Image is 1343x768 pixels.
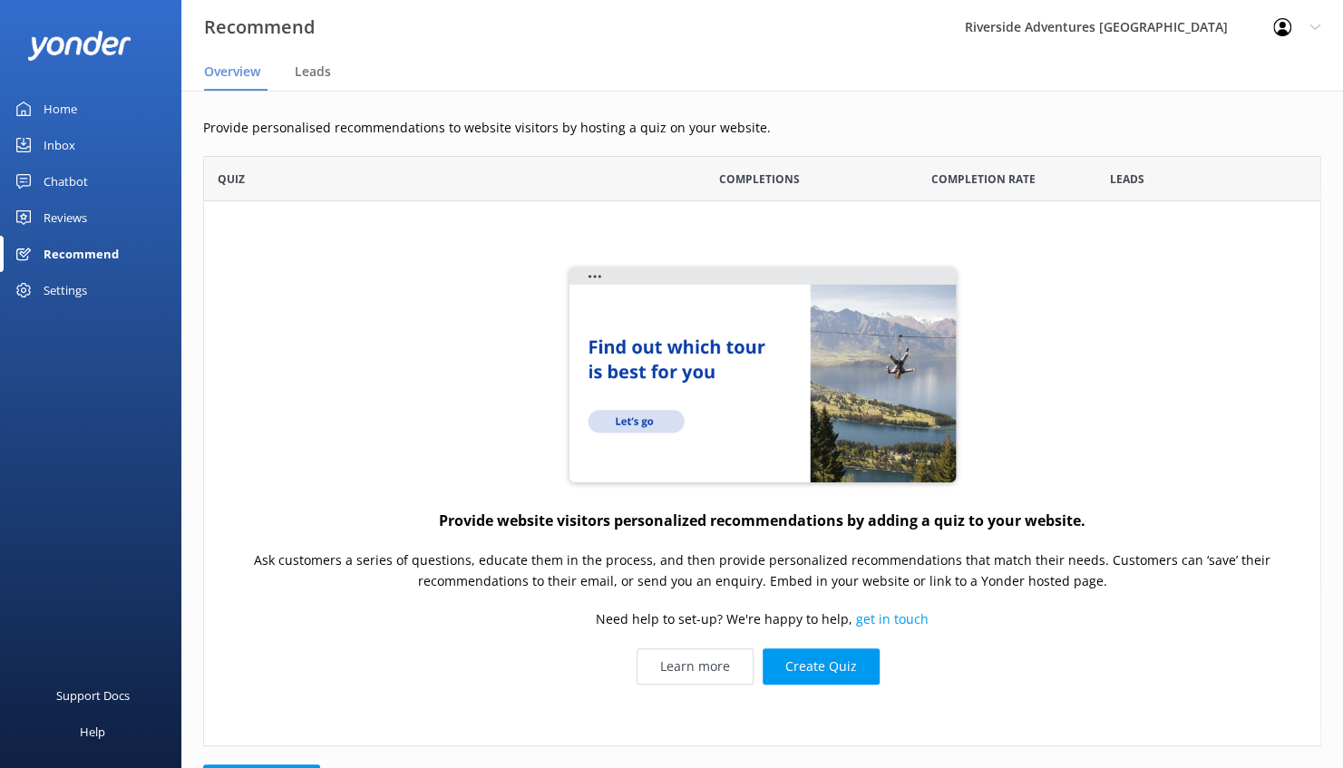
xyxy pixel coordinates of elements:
button: Create Quiz [763,648,880,685]
img: quiz-website... [563,263,962,490]
span: Completions [719,170,800,188]
a: Learn more [637,648,754,685]
div: Inbox [44,127,75,163]
span: Completion Rate [931,170,1036,188]
div: Home [44,91,77,127]
p: Need help to set-up? We're happy to help, [596,610,929,630]
span: Quiz [218,170,245,188]
div: Reviews [44,199,87,236]
div: Support Docs [56,677,130,714]
div: Settings [44,272,87,308]
span: Overview [204,63,260,81]
p: Ask customers a series of questions, educate them in the process, and then provide personalized r... [222,551,1302,592]
h4: Provide website visitors personalized recommendations by adding a quiz to your website. [439,510,1085,533]
div: grid [203,201,1321,745]
img: yonder-white-logo.png [27,31,131,61]
span: Leads [295,63,331,81]
span: Leads [1110,170,1144,188]
div: Help [80,714,105,750]
h3: Recommend [204,13,315,42]
div: Recommend [44,236,119,272]
p: Provide personalised recommendations to website visitors by hosting a quiz on your website. [203,118,1321,138]
div: Chatbot [44,163,88,199]
a: get in touch [856,611,929,628]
